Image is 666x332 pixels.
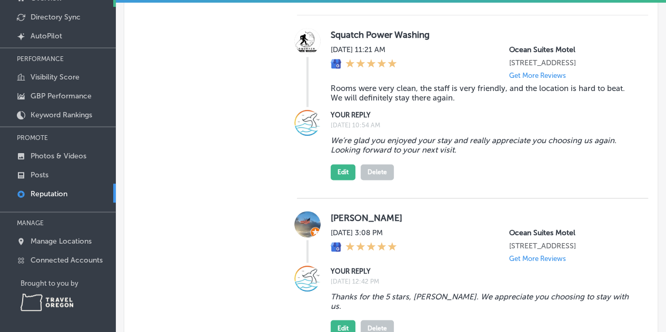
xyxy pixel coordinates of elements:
[345,58,397,69] div: 5 Stars
[331,122,635,129] label: [DATE] 10:54 AM
[345,242,397,253] div: 5 Stars
[331,136,635,155] blockquote: We’re glad you enjoyed your stay and really appreciate you choosing us again. Looking forward to ...
[294,109,321,136] img: Image
[331,213,635,223] label: [PERSON_NAME]
[294,265,321,291] img: Image
[31,73,79,82] p: Visibility Score
[331,45,397,54] label: [DATE] 11:21 AM
[21,279,116,287] p: Brought to you by
[331,267,635,275] label: YOUR REPLY
[331,164,355,180] button: Edit
[509,45,635,54] p: Ocean Suites Motel
[331,84,635,103] blockquote: Rooms were very clean, the staff is very friendly, and the location is hard to beat. We will defi...
[509,72,566,79] p: Get More Reviews
[331,277,635,285] label: [DATE] 12:42 PM
[31,170,48,179] p: Posts
[331,111,635,119] label: YOUR REPLY
[331,291,635,310] blockquote: Thanks for the 5 stars, [PERSON_NAME]. We appreciate you choosing to stay with us.
[31,237,92,246] p: Manage Locations
[31,189,67,198] p: Reputation
[31,110,92,119] p: Keyword Rankings
[31,92,92,100] p: GBP Performance
[361,164,394,180] button: Delete
[331,228,397,237] label: [DATE] 3:08 PM
[31,13,81,22] p: Directory Sync
[509,58,635,67] p: 16045 Lower Harbor Road
[509,255,566,263] p: Get More Reviews
[331,29,635,40] label: Squatch Power Washing
[31,32,62,41] p: AutoPilot
[31,152,86,160] p: Photos & Videos
[509,228,635,237] p: Ocean Suites Motel
[509,242,635,250] p: 16045 Lower Harbor Road
[31,256,103,265] p: Connected Accounts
